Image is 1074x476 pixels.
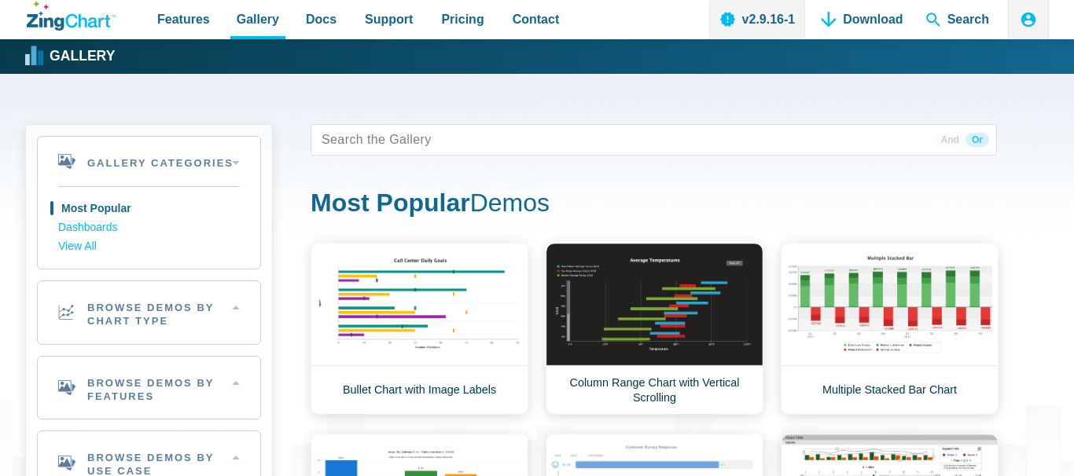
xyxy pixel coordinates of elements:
span: Or [965,133,989,147]
a: Column Range Chart with Vertical Scrolling [546,243,763,415]
a: Bullet Chart with Image Labels [311,243,528,415]
a: Most Popular [58,200,240,218]
span: And [935,133,965,147]
span: Pricing [441,9,484,30]
h2: Gallery Categories [38,137,260,186]
a: Gallery [27,45,115,68]
h2: Browse Demos By Features [38,357,260,419]
span: Features [157,9,210,30]
a: Multiple Stacked Bar Chart [781,243,999,415]
a: Dashboards [58,218,240,237]
a: View All [58,237,240,256]
strong: Most Popular [311,189,470,217]
span: Gallery [237,9,279,30]
span: Support [365,9,413,30]
h2: Browse Demos By Chart Type [38,281,260,344]
span: Docs [306,9,337,30]
h1: Demos [311,187,997,222]
span: Contact [513,9,560,30]
strong: Gallery [50,49,115,64]
a: ZingChart Logo. Click to return to the homepage [27,2,116,31]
